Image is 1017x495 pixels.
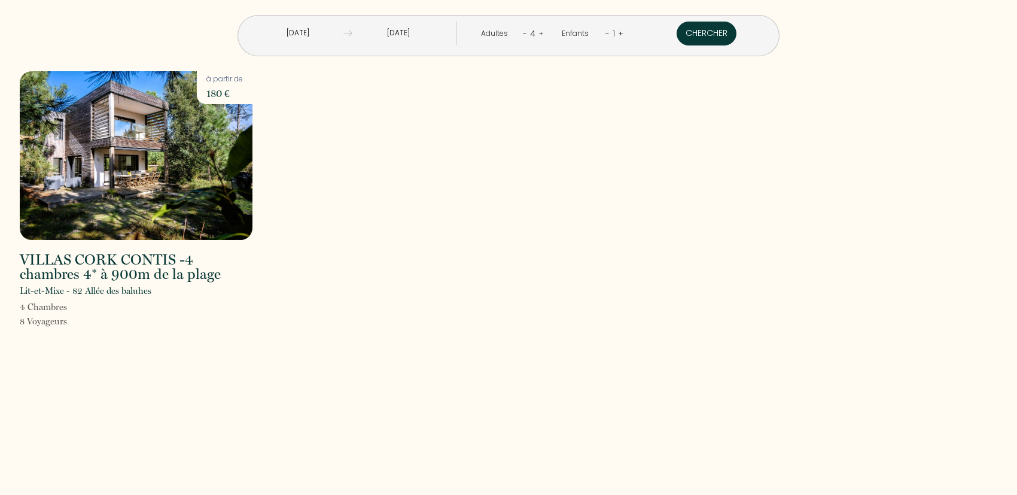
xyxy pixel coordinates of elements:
[343,29,352,38] img: guests
[20,71,252,240] img: rental-image
[20,314,67,329] p: 8 Voyageur
[677,22,736,45] button: Chercher
[527,24,538,43] div: 4
[63,302,67,312] span: s
[20,284,151,298] p: Lit-et-Mixe - 82 Allée des baluhes
[538,28,544,39] a: +
[523,28,527,39] a: -
[352,22,444,45] input: Départ
[481,28,512,40] div: Adultes
[605,28,610,39] a: -
[20,300,67,314] p: 4 Chambre
[610,24,618,43] div: 1
[252,22,343,45] input: Arrivée
[206,85,243,102] p: 180 €
[20,253,252,281] h2: VILLAS CORK CONTIS -4 chambres 4* à 900m de la plage
[562,28,593,40] div: Enfants
[63,316,67,327] span: s
[206,74,243,85] p: à partir de
[618,28,623,39] a: +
